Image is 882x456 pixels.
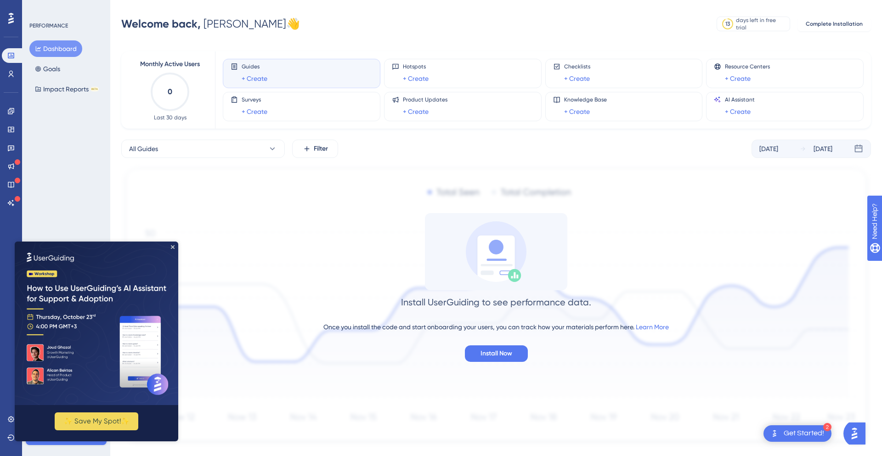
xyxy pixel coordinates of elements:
[814,143,832,154] div: [DATE]
[564,63,590,70] span: Checklists
[242,96,267,103] span: Surveys
[636,323,669,331] a: Learn More
[129,143,158,154] span: All Guides
[242,73,267,84] a: + Create
[22,2,57,13] span: Need Help?
[725,20,730,28] div: 13
[401,296,591,309] div: Install UserGuiding to see performance data.
[29,61,66,77] button: Goals
[242,106,267,117] a: + Create
[29,40,82,57] button: Dashboard
[29,81,104,97] button: Impact ReportsBETA
[403,106,429,117] a: + Create
[736,17,787,31] div: days left in free trial
[323,321,669,332] div: Once you install the code and start onboarding your users, you can track how your materials perfo...
[121,17,201,30] span: Welcome back,
[564,96,607,103] span: Knowledge Base
[29,22,68,29] div: PERFORMANCE
[292,140,338,158] button: Filter
[168,87,172,96] text: 0
[403,96,447,103] span: Product Updates
[797,17,871,31] button: Complete Installation
[784,428,824,439] div: Get Started!
[564,106,590,117] a: + Create
[843,420,871,447] iframe: UserGuiding AI Assistant Launcher
[121,140,285,158] button: All Guides
[403,63,429,70] span: Hotspots
[725,73,751,84] a: + Create
[140,59,200,70] span: Monthly Active Users
[121,17,300,31] div: [PERSON_NAME] 👋
[403,73,429,84] a: + Create
[823,423,831,431] div: 2
[806,20,863,28] span: Complete Installation
[481,348,512,359] span: Install Now
[154,114,187,121] span: Last 30 days
[564,73,590,84] a: + Create
[759,143,778,154] div: [DATE]
[769,428,780,439] img: launcher-image-alternative-text
[90,87,99,91] div: BETA
[121,165,871,447] img: 1ec67ef948eb2d50f6bf237e9abc4f97.svg
[763,425,831,442] div: Open Get Started! checklist, remaining modules: 2
[465,345,528,362] button: Install Now
[156,4,160,7] div: Close Preview
[725,63,770,70] span: Resource Centers
[725,96,755,103] span: AI Assistant
[40,171,124,189] button: ✨ Save My Spot!✨
[725,106,751,117] a: + Create
[242,63,267,70] span: Guides
[314,143,328,154] span: Filter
